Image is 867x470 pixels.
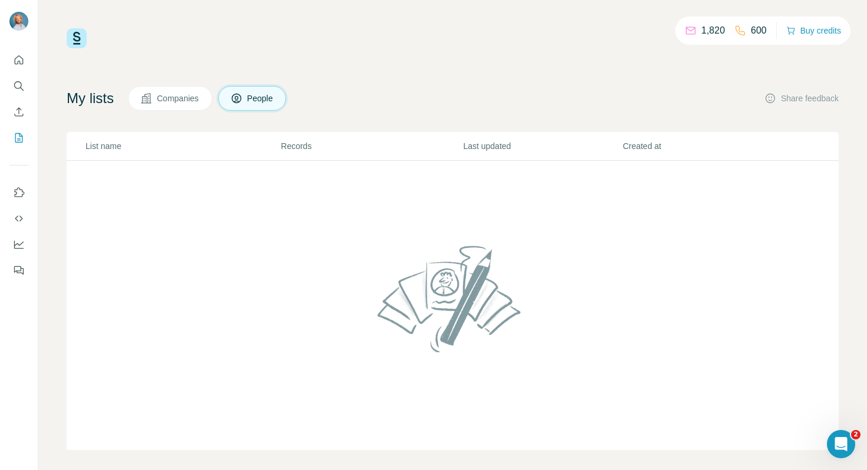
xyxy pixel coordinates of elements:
p: Created at [623,140,781,152]
span: 2 [851,430,861,439]
p: 1,820 [701,24,725,38]
p: List name [86,140,280,152]
span: Companies [157,92,200,104]
button: Buy credits [786,22,841,39]
button: Use Surfe API [9,208,28,229]
img: Surfe Logo [67,28,87,48]
p: 600 [751,24,767,38]
button: Feedback [9,260,28,281]
h4: My lists [67,89,114,108]
span: People [247,92,274,104]
button: Dashboard [9,234,28,255]
button: Use Surfe on LinkedIn [9,182,28,203]
button: My lists [9,127,28,148]
img: Avatar [9,12,28,31]
p: Last updated [463,140,621,152]
img: No lists found [373,236,533,362]
iframe: Intercom live chat [827,430,855,458]
button: Share feedback [764,92,839,104]
p: Records [281,140,462,152]
button: Quick start [9,49,28,71]
button: Enrich CSV [9,101,28,123]
button: Search [9,75,28,97]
